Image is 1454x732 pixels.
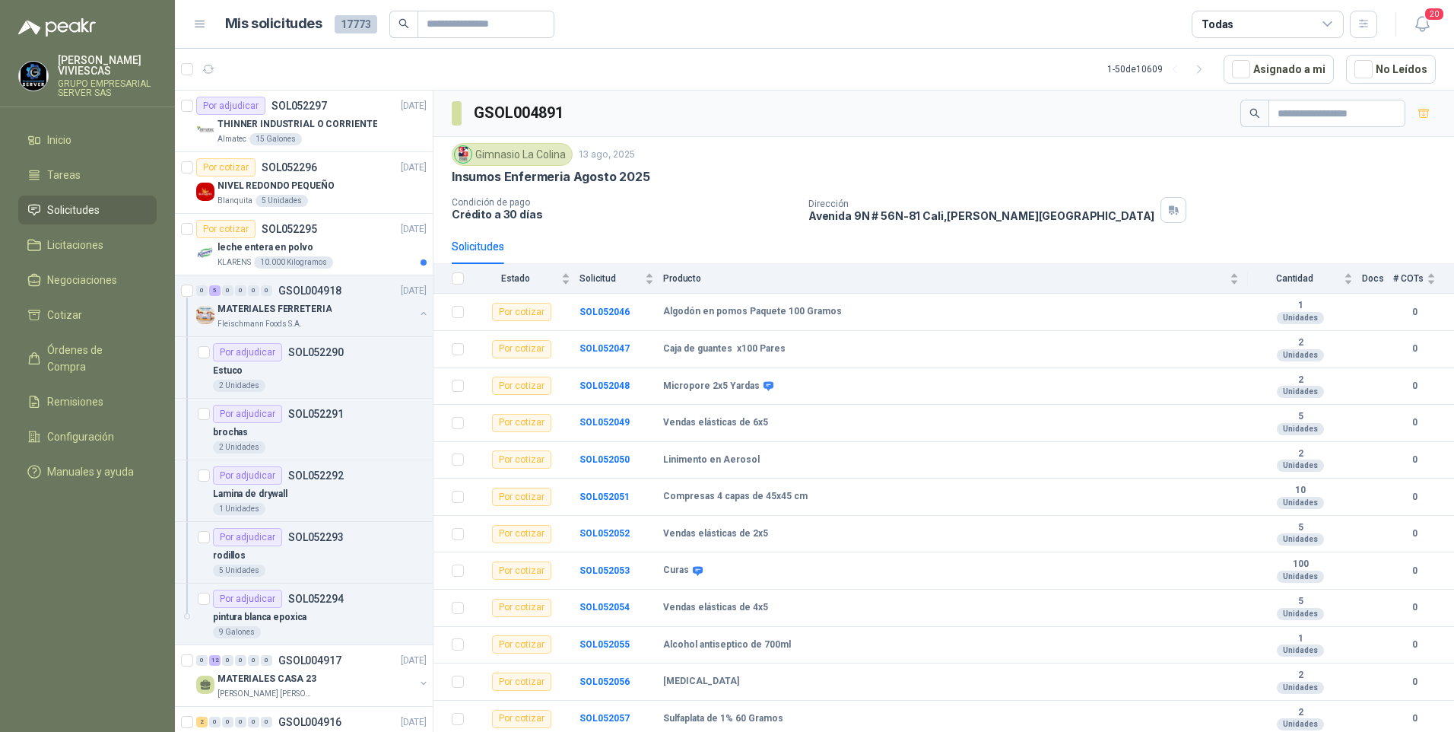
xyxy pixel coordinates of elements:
[579,602,630,613] a: SOL052054
[492,599,551,617] div: Por cotizar
[579,343,630,354] a: SOL052047
[196,121,214,139] img: Company Logo
[18,301,157,329] a: Cotizar
[492,710,551,728] div: Por cotizar
[1393,527,1436,541] b: 0
[579,273,642,284] span: Solicitud
[47,463,134,480] span: Manuales y ayuda
[579,307,630,317] b: SOL052046
[1393,305,1436,320] b: 0
[217,133,246,145] p: Almatec
[663,528,768,540] b: Vendas elásticas de 2x5
[335,15,377,33] span: 17773
[18,266,157,294] a: Negociaciones
[1277,718,1324,730] div: Unidades
[1424,7,1445,21] span: 20
[1393,564,1436,578] b: 0
[579,639,630,650] a: SOL052055
[196,285,208,296] div: 0
[248,655,259,666] div: 0
[196,183,214,201] img: Company Logo
[175,91,433,152] a: Por adjudicarSOL052297[DATE] Company LogoTHINNER INDUSTRIAL O CORRIENTEAlmatec15 Galones
[492,562,551,580] div: Por cotizar
[217,688,313,700] p: [PERSON_NAME] [PERSON_NAME]
[288,347,344,358] p: SOL052290
[217,117,377,132] p: THINNER INDUSTRIAL O CORRIENTE
[401,715,427,730] p: [DATE]
[213,590,282,608] div: Por adjudicar
[579,380,630,391] a: SOL052048
[579,713,630,724] a: SOL052057
[1248,596,1353,608] b: 5
[47,393,103,410] span: Remisiones
[663,273,1227,284] span: Producto
[213,610,306,625] p: pintura blanca epoxica
[47,202,100,218] span: Solicitudes
[1248,633,1353,645] b: 1
[663,454,760,466] b: Linimento en Aerosol
[213,380,265,392] div: 2 Unidades
[213,441,265,454] div: 2 Unidades
[249,133,302,145] div: 15 Galones
[196,244,214,263] img: Company Logo
[663,491,808,503] b: Compresas 4 capas de 45x45 cm
[213,528,282,546] div: Por adjudicar
[452,208,796,221] p: Crédito a 30 días
[196,651,430,700] a: 0 12 0 0 0 0 GSOL004917[DATE] MATERIALES CASA 23[PERSON_NAME] [PERSON_NAME]
[213,405,282,423] div: Por adjudicar
[175,337,433,399] a: Por adjudicarSOL052290Estuco2 Unidades
[278,655,341,666] p: GSOL004917
[18,161,157,189] a: Tareas
[196,220,256,238] div: Por cotizar
[452,143,573,166] div: Gimnasio La Colina
[1202,16,1233,33] div: Todas
[401,99,427,113] p: [DATE]
[217,179,334,193] p: NIVEL REDONDO PEQUEÑO
[1393,379,1436,393] b: 0
[209,655,221,666] div: 12
[1248,522,1353,534] b: 5
[175,584,433,645] a: Por adjudicarSOL052294pintura blanca epoxica9 Galones
[18,18,96,37] img: Logo peakr
[47,132,71,148] span: Inicio
[196,282,430,330] a: 0 5 0 0 0 0 GSOL004918[DATE] Company LogoMATERIALES FERRETERIAFleischmann Foods S.A.
[222,285,233,296] div: 0
[1248,559,1353,571] b: 100
[1393,711,1436,726] b: 0
[18,422,157,451] a: Configuración
[1277,386,1324,398] div: Unidades
[1393,342,1436,356] b: 0
[1277,571,1324,583] div: Unidades
[663,264,1248,294] th: Producto
[196,717,208,727] div: 2
[1277,533,1324,546] div: Unidades
[474,101,566,125] h3: GSOL004891
[18,387,157,416] a: Remisiones
[1393,264,1454,294] th: # COTs
[1346,55,1436,84] button: No Leídos
[213,487,287,501] p: Lamina de drywall
[1393,675,1436,689] b: 0
[1248,411,1353,423] b: 5
[398,18,409,29] span: search
[288,470,344,481] p: SOL052292
[222,655,233,666] div: 0
[452,238,504,255] div: Solicitudes
[1248,300,1353,312] b: 1
[248,285,259,296] div: 0
[262,224,317,234] p: SOL052295
[1393,415,1436,430] b: 0
[1277,644,1324,657] div: Unidades
[288,532,344,543] p: SOL052293
[175,460,433,522] a: Por adjudicarSOL052292Lamina de drywall1 Unidades
[217,302,332,317] p: MATERIALES FERRETERIA
[209,717,221,727] div: 0
[663,565,689,577] b: Curas
[261,717,272,727] div: 0
[579,528,630,539] a: SOL052052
